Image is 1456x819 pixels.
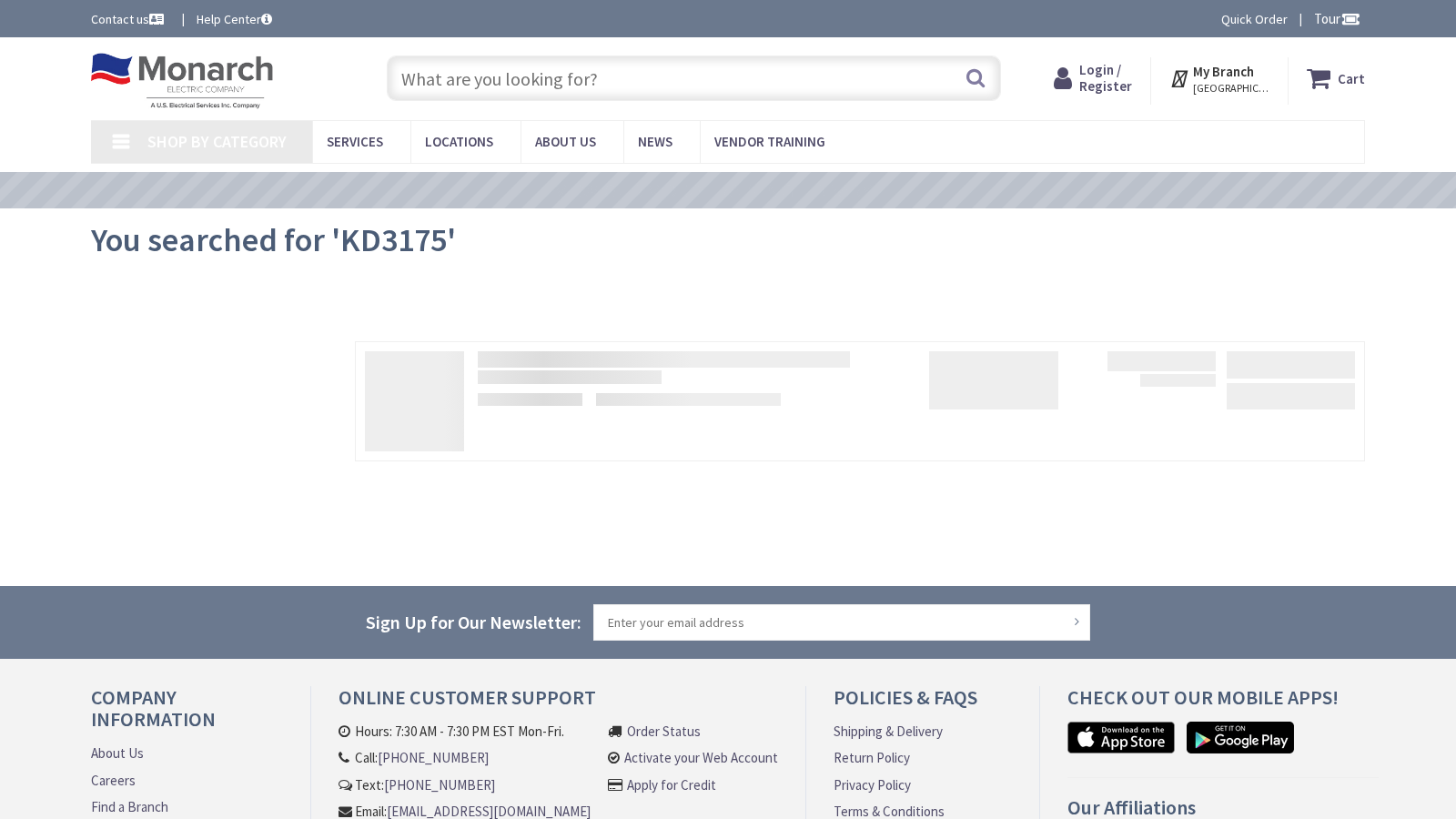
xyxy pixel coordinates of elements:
[366,611,581,633] span: Sign Up for Our Newsletter:
[1338,62,1365,95] strong: Cart
[638,133,672,150] span: News
[387,56,1001,101] input: What are you looking for?
[1307,62,1365,95] a: Cart
[91,53,273,109] img: Monarch Electric Company
[834,748,910,767] a: Return Policy
[91,10,167,28] a: Contact us
[91,771,136,790] a: Careers
[339,748,591,767] li: Call:
[1054,62,1132,95] a: Login / Register
[147,131,287,152] span: Shop By Category
[339,775,591,794] li: Text:
[384,775,495,794] a: [PHONE_NUMBER]
[555,181,873,201] a: VIEW OUR VIDEO TRAINING LIBRARY
[91,797,168,816] a: Find a Branch
[91,686,283,743] h4: Company Information
[714,133,825,150] span: Vendor Training
[624,748,778,767] a: Activate your Web Account
[535,133,596,150] span: About Us
[1314,10,1360,27] span: Tour
[1193,63,1254,80] strong: My Branch
[834,775,911,794] a: Privacy Policy
[339,686,777,722] h4: Online Customer Support
[1221,10,1288,28] a: Quick Order
[834,722,943,741] a: Shipping & Delivery
[1193,81,1270,96] span: [GEOGRAPHIC_DATA], [GEOGRAPHIC_DATA]
[593,604,1090,641] input: Enter your email address
[1067,686,1379,722] h4: Check out Our Mobile Apps!
[1169,62,1270,95] div: My Branch [GEOGRAPHIC_DATA], [GEOGRAPHIC_DATA]
[627,775,716,794] a: Apply for Credit
[197,10,272,28] a: Help Center
[91,743,144,763] a: About Us
[378,748,489,767] a: [PHONE_NUMBER]
[627,722,701,741] a: Order Status
[91,219,456,260] span: You searched for 'KD3175'
[834,686,1012,722] h4: Policies & FAQs
[1079,61,1132,95] span: Login / Register
[339,722,591,741] li: Hours: 7:30 AM - 7:30 PM EST Mon-Fri.
[425,133,493,150] span: Locations
[327,133,383,150] span: Services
